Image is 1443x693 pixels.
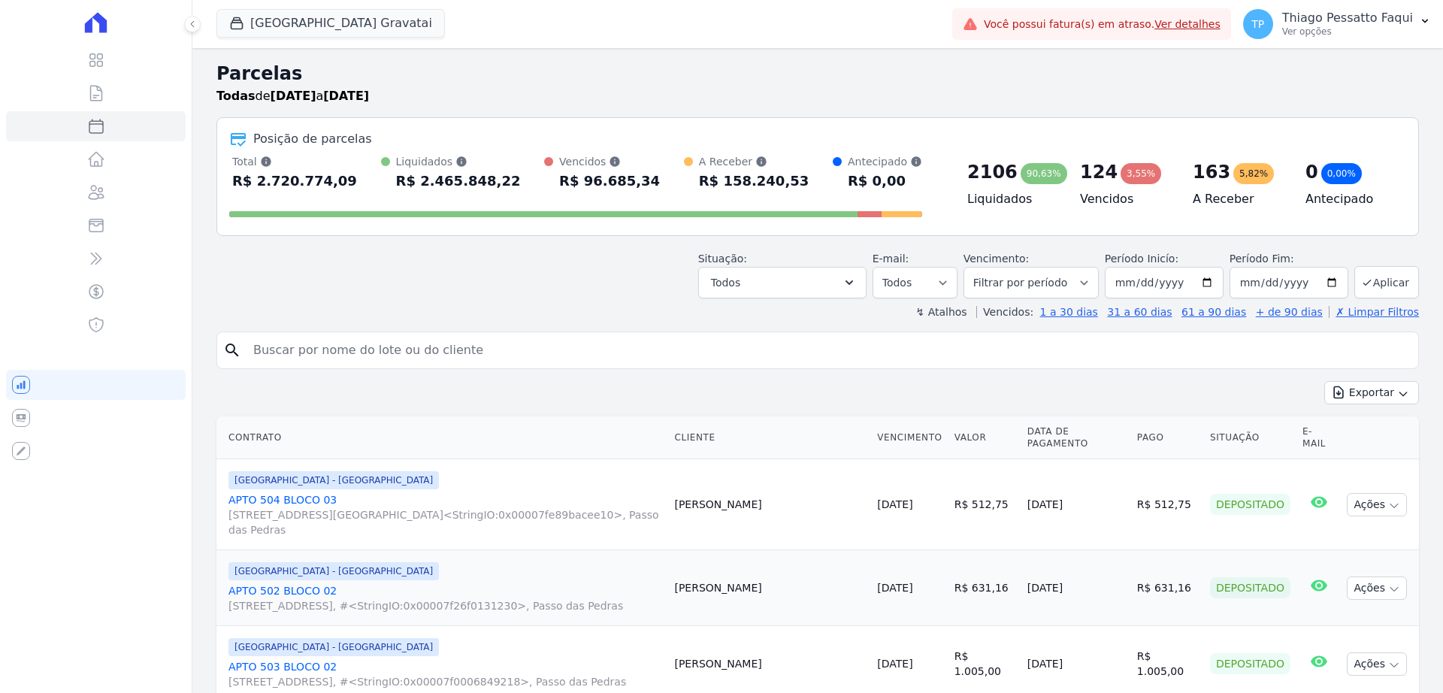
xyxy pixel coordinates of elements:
div: A Receber [699,154,809,169]
p: Ver opções [1282,26,1413,38]
label: Vencidos: [976,306,1033,318]
span: TP [1251,19,1264,29]
th: E-mail [1296,416,1342,459]
span: Você possui fatura(s) em atraso. [984,17,1221,32]
a: [DATE] [877,658,912,670]
div: R$ 2.465.848,22 [396,169,521,193]
td: R$ 631,16 [948,550,1021,626]
a: APTO 502 BLOCO 02[STREET_ADDRESS], #<StringIO:0x00007f26f0131230>, Passo das Pedras [228,583,662,613]
span: [GEOGRAPHIC_DATA] - [GEOGRAPHIC_DATA] [228,638,439,656]
td: [PERSON_NAME] [668,550,871,626]
div: R$ 0,00 [848,169,922,193]
strong: [DATE] [323,89,369,103]
th: Pago [1131,416,1204,459]
label: Situação: [698,253,747,265]
button: Exportar [1324,381,1419,404]
td: R$ 512,75 [1131,459,1204,550]
th: Data de Pagamento [1021,416,1131,459]
a: Ver detalhes [1154,18,1221,30]
div: 2106 [967,160,1018,184]
div: R$ 158.240,53 [699,169,809,193]
a: [DATE] [877,498,912,510]
div: Depositado [1210,577,1290,598]
div: Total [232,154,357,169]
td: R$ 512,75 [948,459,1021,550]
label: E-mail: [873,253,909,265]
p: Thiago Pessatto Faqui [1282,11,1413,26]
h4: Antecipado [1305,190,1394,208]
div: 90,63% [1021,163,1067,184]
button: TP Thiago Pessatto Faqui Ver opções [1231,3,1443,45]
a: [DATE] [877,582,912,594]
h2: Parcelas [216,60,1419,87]
label: ↯ Atalhos [915,306,967,318]
div: Antecipado [848,154,922,169]
a: ✗ Limpar Filtros [1329,306,1419,318]
div: Liquidados [396,154,521,169]
th: Vencimento [871,416,948,459]
strong: Todas [216,89,256,103]
td: [DATE] [1021,459,1131,550]
th: Contrato [216,416,668,459]
a: + de 90 dias [1256,306,1323,318]
input: Buscar por nome do lote ou do cliente [244,335,1412,365]
label: Período Fim: [1230,251,1348,267]
div: Depositado [1210,653,1290,674]
p: de a [216,87,369,105]
div: Depositado [1210,494,1290,515]
button: Todos [698,267,867,298]
span: [GEOGRAPHIC_DATA] - [GEOGRAPHIC_DATA] [228,562,439,580]
td: [PERSON_NAME] [668,459,871,550]
th: Cliente [668,416,871,459]
a: APTO 504 BLOCO 03[STREET_ADDRESS][GEOGRAPHIC_DATA]<StringIO:0x00007fe89bacee10>, Passo das Pedras [228,492,662,537]
button: [GEOGRAPHIC_DATA] Gravatai [216,9,445,38]
td: R$ 631,16 [1131,550,1204,626]
div: 0,00% [1321,163,1362,184]
div: 0 [1305,160,1318,184]
span: [GEOGRAPHIC_DATA] - [GEOGRAPHIC_DATA] [228,471,439,489]
button: Aplicar [1354,266,1419,298]
a: APTO 503 BLOCO 02[STREET_ADDRESS], #<StringIO:0x00007f0006849218>, Passo das Pedras [228,659,662,689]
th: Valor [948,416,1021,459]
button: Ações [1347,493,1407,516]
div: R$ 96.685,34 [559,169,660,193]
div: 5,82% [1233,163,1274,184]
span: Todos [711,274,740,292]
a: 61 a 90 dias [1181,306,1246,318]
a: 1 a 30 dias [1040,306,1098,318]
h4: Liquidados [967,190,1056,208]
div: Vencidos [559,154,660,169]
div: Posição de parcelas [253,130,372,148]
div: 3,55% [1121,163,1161,184]
button: Ações [1347,652,1407,676]
span: [STREET_ADDRESS][GEOGRAPHIC_DATA]<StringIO:0x00007fe89bacee10>, Passo das Pedras [228,507,662,537]
label: Vencimento: [964,253,1029,265]
div: 124 [1080,160,1118,184]
span: [STREET_ADDRESS], #<StringIO:0x00007f26f0131230>, Passo das Pedras [228,598,662,613]
h4: A Receber [1193,190,1281,208]
h4: Vencidos [1080,190,1169,208]
span: [STREET_ADDRESS], #<StringIO:0x00007f0006849218>, Passo das Pedras [228,674,662,689]
div: R$ 2.720.774,09 [232,169,357,193]
th: Situação [1204,416,1296,459]
i: search [223,341,241,359]
div: 163 [1193,160,1230,184]
button: Ações [1347,576,1407,600]
a: 31 a 60 dias [1107,306,1172,318]
label: Período Inicío: [1105,253,1178,265]
strong: [DATE] [271,89,316,103]
td: [DATE] [1021,550,1131,626]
